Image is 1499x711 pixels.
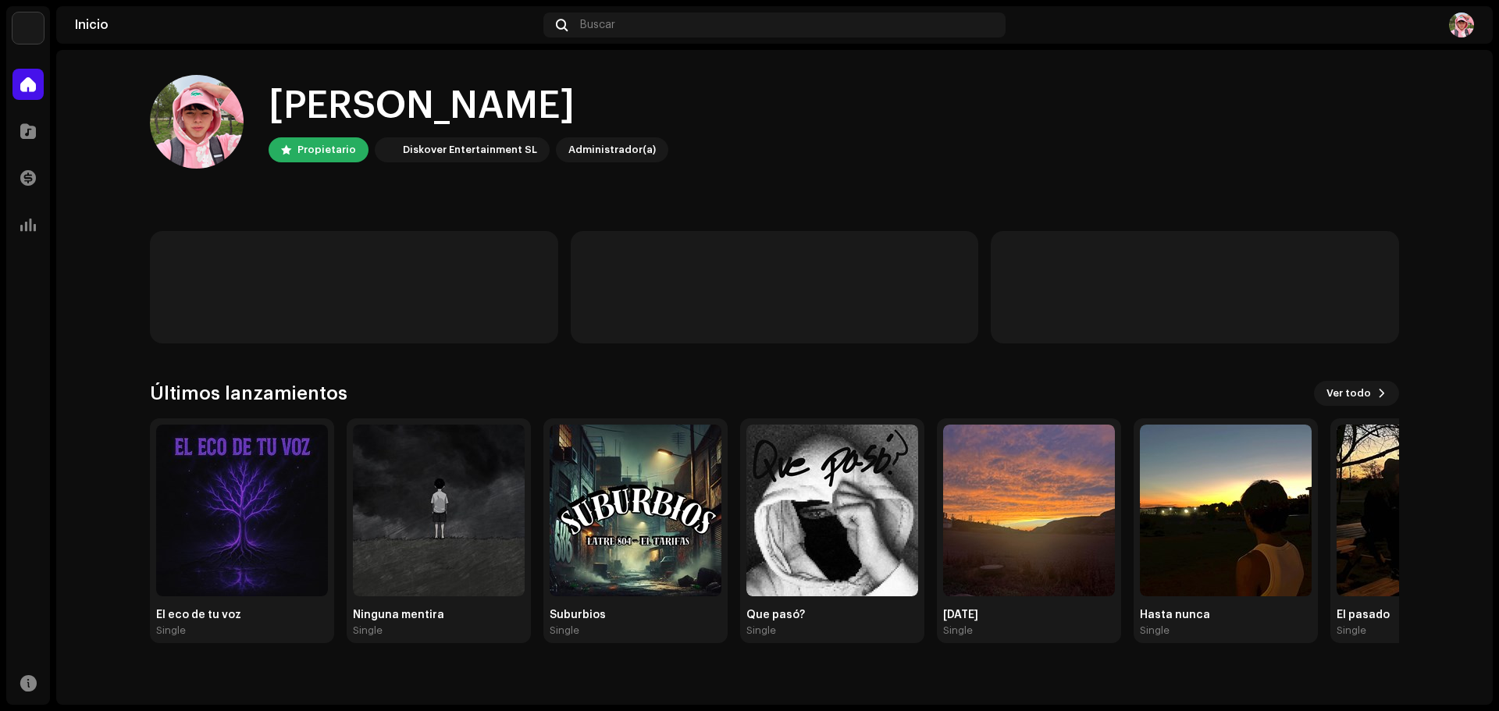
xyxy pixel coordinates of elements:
div: Single [1140,624,1170,637]
div: Single [353,624,383,637]
div: Single [1337,624,1366,637]
div: [DATE] [943,609,1115,621]
img: 424935ea-51c2-4f2f-8550-27b06ae65540 [746,425,918,596]
div: Diskover Entertainment SL [403,140,537,159]
div: Single [943,624,973,637]
div: Suburbios [550,609,721,621]
img: f049d96e-b16a-4523-a59a-a5939a47ae20 [550,425,721,596]
img: 297a105e-aa6c-4183-9ff4-27133c00f2e2 [12,12,44,44]
div: Ninguna mentira [353,609,525,621]
div: Hasta nunca [1140,609,1312,621]
img: 297a105e-aa6c-4183-9ff4-27133c00f2e2 [378,140,397,159]
button: Ver todo [1314,381,1399,406]
img: 5be9302c-7847-4f40-a968-087c5d281358 [1140,425,1312,596]
div: Administrador(a) [568,140,656,159]
div: Inicio [75,19,537,31]
div: El eco de tu voz [156,609,328,621]
div: Single [550,624,579,637]
h3: Últimos lanzamientos [150,381,347,406]
span: Ver todo [1326,378,1371,409]
img: 8d29dde2-492b-4600-aea5-b67d80b3d872 [353,425,525,596]
div: Que pasó? [746,609,918,621]
div: Single [156,624,186,637]
div: Single [746,624,776,637]
img: 822f4bbe-79ff-41aa-8d13-f27b5f8b26ac [1449,12,1474,37]
img: 822f4bbe-79ff-41aa-8d13-f27b5f8b26ac [150,75,244,169]
div: Propietario [297,140,356,159]
img: c13d8f95-f58b-455e-8b65-f5a09143e7a6 [943,425,1115,596]
div: [PERSON_NAME] [269,81,668,131]
span: Buscar [580,19,615,31]
img: 4438fa91-b7ee-4a33-a8f2-f5c686d28ca1 [156,425,328,596]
